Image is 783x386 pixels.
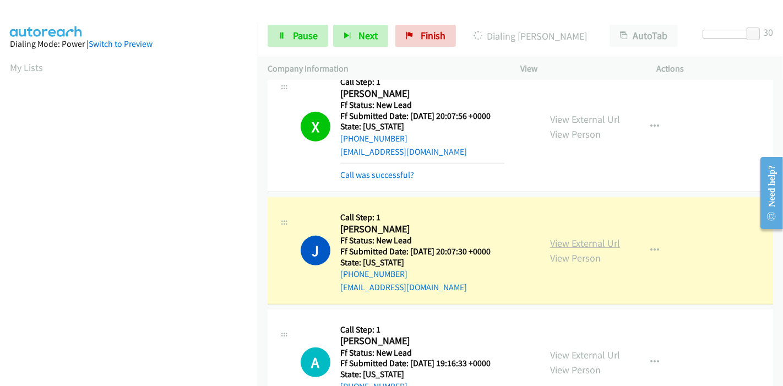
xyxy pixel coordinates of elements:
[752,149,783,237] iframe: Resource Center
[340,121,504,132] h5: State: [US_STATE]
[340,282,467,292] a: [EMAIL_ADDRESS][DOMAIN_NAME]
[333,25,388,47] button: Next
[340,170,414,180] a: Call was successful?
[293,29,318,42] span: Pause
[268,62,501,75] p: Company Information
[395,25,456,47] a: Finish
[550,252,601,264] a: View Person
[421,29,445,42] span: Finish
[340,133,407,144] a: [PHONE_NUMBER]
[340,77,504,88] h5: Call Step: 1
[340,212,504,223] h5: Call Step: 1
[268,25,328,47] a: Pause
[550,363,601,376] a: View Person
[610,25,678,47] button: AutoTab
[340,347,491,358] h5: Ff Status: New Lead
[340,223,504,236] h2: [PERSON_NAME]
[550,349,620,361] a: View External Url
[340,358,491,369] h5: Ff Submitted Date: [DATE] 19:16:33 +0000
[340,146,467,157] a: [EMAIL_ADDRESS][DOMAIN_NAME]
[657,62,774,75] p: Actions
[340,257,504,268] h5: State: [US_STATE]
[550,128,601,140] a: View Person
[340,324,491,335] h5: Call Step: 1
[10,61,43,74] a: My Lists
[301,112,330,142] h1: X
[471,29,590,44] p: Dialing [PERSON_NAME]
[358,29,378,42] span: Next
[340,100,504,111] h5: Ff Status: New Lead
[550,113,620,126] a: View External Url
[89,39,153,49] a: Switch to Preview
[550,237,620,249] a: View External Url
[301,236,330,265] h1: J
[301,347,330,377] h1: A
[520,62,637,75] p: View
[340,88,504,100] h2: [PERSON_NAME]
[340,235,504,246] h5: Ff Status: New Lead
[340,335,491,347] h2: [PERSON_NAME]
[10,37,248,51] div: Dialing Mode: Power |
[340,111,504,122] h5: Ff Submitted Date: [DATE] 20:07:56 +0000
[763,25,773,40] div: 30
[301,347,330,377] div: The call is yet to be attempted
[340,246,504,257] h5: Ff Submitted Date: [DATE] 20:07:30 +0000
[340,369,491,380] h5: State: [US_STATE]
[340,269,407,279] a: [PHONE_NUMBER]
